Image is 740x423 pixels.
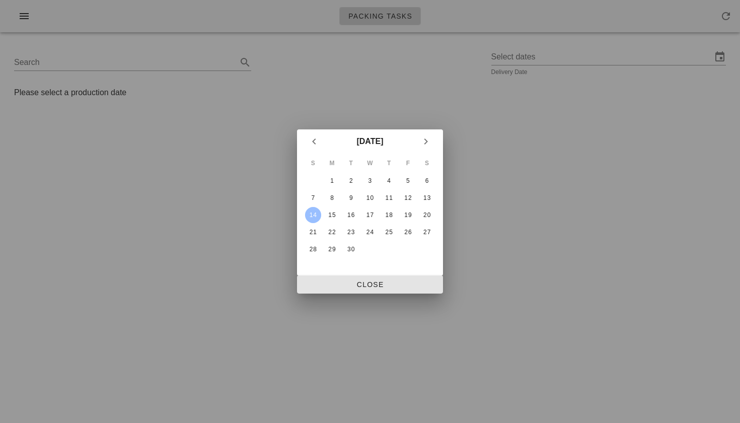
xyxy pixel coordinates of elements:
[343,246,359,253] div: 30
[305,241,321,257] button: 28
[400,207,416,223] button: 19
[361,155,379,172] th: W
[419,229,435,236] div: 27
[343,241,359,257] button: 30
[305,190,321,206] button: 7
[419,211,435,219] div: 20
[362,207,378,223] button: 17
[305,211,321,219] div: 14
[400,229,416,236] div: 26
[305,224,321,240] button: 21
[342,155,360,172] th: T
[343,211,359,219] div: 16
[305,246,321,253] div: 28
[400,224,416,240] button: 26
[362,229,378,236] div: 24
[419,177,435,184] div: 6
[305,207,321,223] button: 14
[324,190,340,206] button: 8
[324,241,340,257] button: 29
[305,194,321,201] div: 7
[297,275,443,294] button: Close
[400,177,416,184] div: 5
[380,155,398,172] th: T
[381,207,397,223] button: 18
[381,173,397,189] button: 4
[343,194,359,201] div: 9
[305,229,321,236] div: 21
[419,190,435,206] button: 13
[362,173,378,189] button: 3
[419,224,435,240] button: 27
[324,211,340,219] div: 15
[381,229,397,236] div: 25
[343,173,359,189] button: 2
[324,194,340,201] div: 8
[362,211,378,219] div: 17
[352,131,387,152] button: [DATE]
[324,173,340,189] button: 1
[343,207,359,223] button: 16
[381,190,397,206] button: 11
[400,194,416,201] div: 12
[324,207,340,223] button: 15
[324,224,340,240] button: 22
[362,190,378,206] button: 10
[381,211,397,219] div: 18
[400,190,416,206] button: 12
[381,194,397,201] div: 11
[324,229,340,236] div: 22
[304,155,322,172] th: S
[419,173,435,189] button: 6
[419,194,435,201] div: 13
[418,155,436,172] th: S
[343,224,359,240] button: 23
[400,173,416,189] button: 5
[419,207,435,223] button: 20
[343,229,359,236] div: 23
[305,280,435,289] span: Close
[417,132,435,151] button: Next month
[381,177,397,184] div: 4
[400,211,416,219] div: 19
[399,155,417,172] th: F
[362,224,378,240] button: 24
[362,194,378,201] div: 10
[324,246,340,253] div: 29
[381,224,397,240] button: 25
[343,190,359,206] button: 9
[362,177,378,184] div: 3
[323,155,341,172] th: M
[343,177,359,184] div: 2
[324,177,340,184] div: 1
[305,132,323,151] button: Previous month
